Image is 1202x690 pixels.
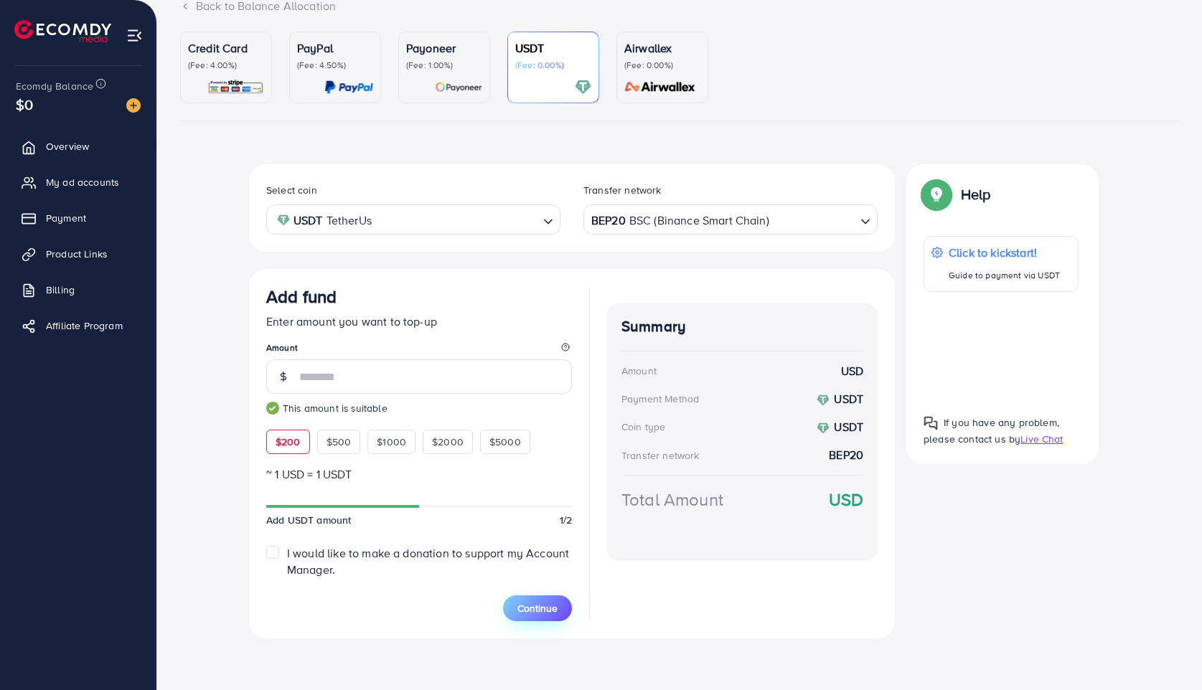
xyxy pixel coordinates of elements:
[11,168,146,197] a: My ad accounts
[621,448,700,463] div: Transfer network
[841,363,863,379] strong: USD
[406,39,482,57] p: Payoneer
[11,311,146,340] a: Affiliate Program
[207,79,264,95] img: card
[621,392,699,406] div: Payment Method
[188,60,264,71] p: (Fee: 4.00%)
[276,435,301,449] span: $200
[266,402,279,415] img: guide
[817,422,830,435] img: coin
[621,318,863,336] h4: Summary
[126,98,141,113] img: image
[16,79,93,93] span: Ecomdy Balance
[324,79,373,95] img: card
[377,435,406,449] span: $1000
[11,275,146,304] a: Billing
[11,240,146,268] a: Product Links
[924,181,949,207] img: Popup guide
[297,60,373,71] p: (Fee: 4.50%)
[46,175,119,189] span: My ad accounts
[376,209,537,231] input: Search for option
[560,513,572,527] span: 1/2
[266,313,572,330] p: Enter amount you want to top-up
[432,435,464,449] span: $2000
[515,39,591,57] p: USDT
[287,545,569,577] span: I would like to make a donation to support my Account Manager.
[591,210,626,231] strong: BEP20
[1020,432,1063,446] span: Live Chat
[297,39,373,57] p: PayPal
[949,267,1060,284] p: Guide to payment via USDT
[266,204,560,234] div: Search for option
[924,415,1059,446] span: If you have any problem, please contact us by
[327,435,352,449] span: $500
[11,204,146,232] a: Payment
[575,79,591,95] img: card
[583,204,878,234] div: Search for option
[266,513,351,527] span: Add USDT amount
[629,210,769,231] span: BSC (Binance Smart Chain)
[621,364,657,378] div: Amount
[517,601,558,615] span: Continue
[266,401,572,415] small: This amount is suitable
[621,487,723,512] div: Total Amount
[771,209,855,231] input: Search for option
[829,447,863,463] strong: BEP20
[126,27,143,44] img: menu
[294,210,323,231] strong: USDT
[46,283,75,297] span: Billing
[11,132,146,161] a: Overview
[435,79,482,95] img: card
[406,60,482,71] p: (Fee: 1.00%)
[46,211,86,225] span: Payment
[46,139,89,153] span: Overview
[924,416,938,430] img: Popup guide
[14,20,111,42] img: logo
[515,60,591,71] p: (Fee: 0.00%)
[624,39,700,57] p: Airwallex
[489,435,521,449] span: $5000
[817,394,830,407] img: coin
[620,79,700,95] img: card
[1141,625,1191,679] iframe: Chat
[266,183,317,197] label: Select coin
[834,419,863,435] strong: USDT
[266,341,572,359] legend: Amount
[266,465,572,483] p: ~ 1 USD = 1 USDT
[277,214,290,227] img: coin
[621,420,665,434] div: Coin type
[327,210,372,231] span: TetherUs
[829,487,863,512] strong: USD
[834,391,863,407] strong: USDT
[46,318,123,333] span: Affiliate Program
[949,244,1060,261] p: Click to kickstart!
[266,286,337,307] h3: Add fund
[16,94,33,115] span: $0
[46,247,108,261] span: Product Links
[503,595,572,621] button: Continue
[961,186,991,203] p: Help
[583,183,662,197] label: Transfer network
[188,39,264,57] p: Credit Card
[624,60,700,71] p: (Fee: 0.00%)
